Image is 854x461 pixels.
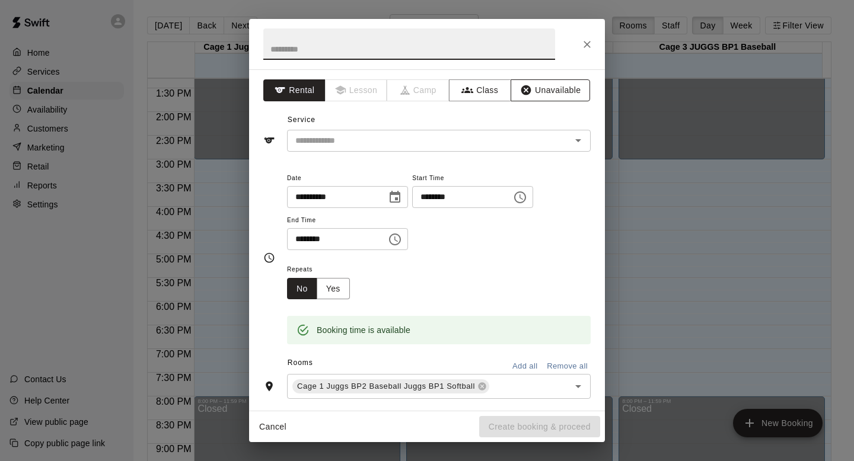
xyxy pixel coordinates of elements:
div: Booking time is available [317,319,410,341]
button: Rental [263,79,326,101]
span: Notes [288,408,591,427]
span: Camps can only be created in the Services page [387,79,450,101]
button: Choose time, selected time is 3:00 PM [508,185,532,209]
button: Open [570,132,587,149]
span: Rooms [288,358,313,367]
button: Remove all [544,357,591,376]
button: Choose time, selected time is 4:00 PM [383,228,407,251]
button: Yes [317,278,350,300]
span: Cage 1 Juggs BP2 Baseball Juggs BP1 Softball [292,380,480,392]
span: Start Time [412,171,533,187]
button: Unavailable [511,79,590,101]
div: outlined button group [287,278,350,300]
span: Date [287,171,408,187]
button: Open [570,378,587,395]
span: Service [288,116,316,124]
svg: Rooms [263,380,275,392]
button: No [287,278,317,300]
button: Choose date, selected date is Sep 15, 2025 [383,185,407,209]
button: Add all [506,357,544,376]
span: End Time [287,213,408,229]
button: Close [576,34,598,55]
button: Class [449,79,511,101]
div: Cage 1 Juggs BP2 Baseball Juggs BP1 Softball [292,379,489,393]
span: Lessons must be created in the Services page first [326,79,388,101]
button: Cancel [254,416,292,438]
svg: Service [263,135,275,146]
span: Repeats [287,262,359,278]
svg: Timing [263,252,275,264]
